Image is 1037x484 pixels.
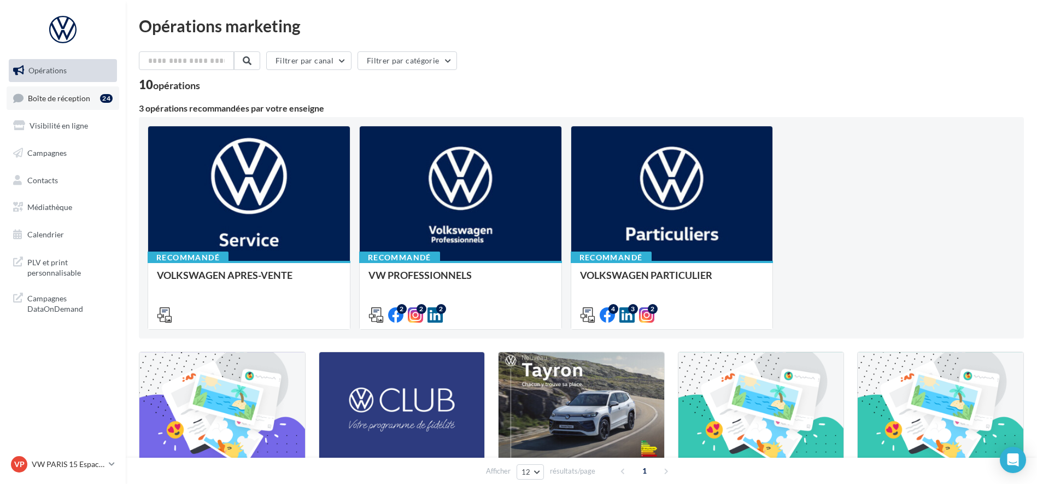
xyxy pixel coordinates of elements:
[27,291,113,314] span: Campagnes DataOnDemand
[139,104,1024,113] div: 3 opérations recommandées par votre enseigne
[580,270,764,291] div: VOLKSWAGEN PARTICULIER
[139,18,1024,34] div: Opérations marketing
[1000,447,1026,473] div: Open Intercom Messenger
[28,66,67,75] span: Opérations
[7,59,119,82] a: Opérations
[30,121,88,130] span: Visibilité en ligne
[27,255,113,278] span: PLV et print personnalisable
[486,466,511,476] span: Afficher
[550,466,595,476] span: résultats/page
[7,196,119,219] a: Médiathèque
[100,94,113,103] div: 24
[7,250,119,283] a: PLV et print personnalisable
[153,80,200,90] div: opérations
[397,304,407,314] div: 2
[266,51,351,70] button: Filtrer par canal
[7,86,119,110] a: Boîte de réception24
[7,223,119,246] a: Calendrier
[148,252,229,264] div: Recommandé
[368,270,553,291] div: VW PROFESSIONNELS
[7,287,119,319] a: Campagnes DataOnDemand
[27,202,72,212] span: Médiathèque
[648,304,658,314] div: 2
[517,464,544,480] button: 12
[32,459,104,470] p: VW PARIS 15 Espace Suffren
[628,304,638,314] div: 3
[139,79,200,91] div: 10
[7,169,119,192] a: Contacts
[359,252,440,264] div: Recommandé
[27,230,64,239] span: Calendrier
[571,252,652,264] div: Recommandé
[522,468,531,476] span: 12
[636,462,653,480] span: 1
[28,93,90,102] span: Boîte de réception
[7,114,119,137] a: Visibilité en ligne
[9,454,117,475] a: VP VW PARIS 15 Espace Suffren
[7,142,119,165] a: Campagnes
[608,304,618,314] div: 4
[27,175,58,184] span: Contacts
[14,459,25,470] span: VP
[417,304,426,314] div: 2
[27,148,67,158] span: Campagnes
[436,304,446,314] div: 2
[157,270,341,291] div: VOLKSWAGEN APRES-VENTE
[358,51,457,70] button: Filtrer par catégorie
